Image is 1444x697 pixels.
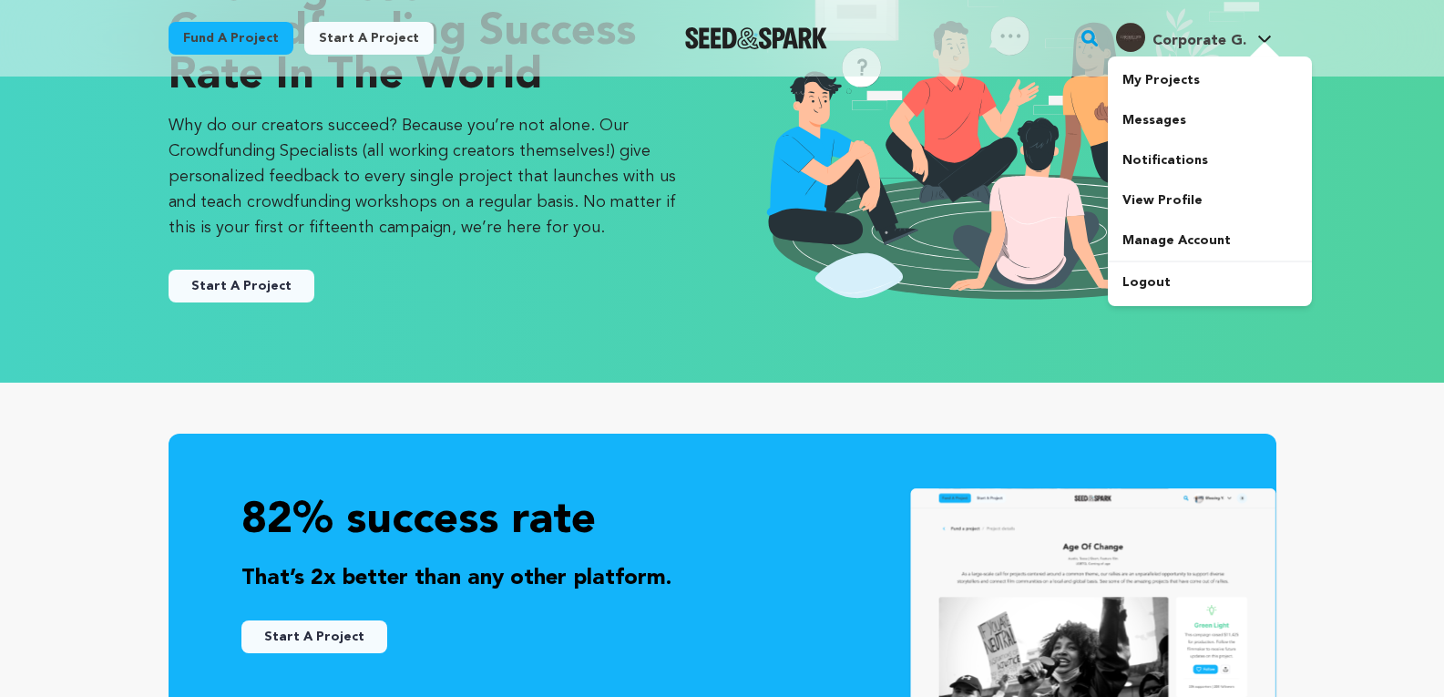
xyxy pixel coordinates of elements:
a: Manage Account [1108,220,1312,261]
img: Seed&Spark Logo Dark Mode [685,27,828,49]
a: View Profile [1108,180,1312,220]
img: 49c10edcd38ae586.jpg [1116,23,1145,52]
a: Seed&Spark Homepage [685,27,828,49]
a: Messages [1108,100,1312,140]
a: Fund a project [169,22,293,55]
a: Notifications [1108,140,1312,180]
button: Start A Project [241,620,387,653]
span: Corporate G. [1152,34,1246,48]
span: Corporate G.'s Profile [1112,19,1275,57]
p: 82% success rate [241,492,1203,551]
button: Start A Project [169,270,314,302]
p: Why do our creators succeed? Because you’re not alone. Our Crowdfunding Specialists (all working ... [169,113,686,241]
p: That’s 2x better than any other platform. [241,562,1203,595]
a: Logout [1108,262,1312,302]
a: Corporate G.'s Profile [1112,19,1275,52]
div: Corporate G.'s Profile [1116,23,1246,52]
a: Start a project [304,22,434,55]
a: My Projects [1108,60,1312,100]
